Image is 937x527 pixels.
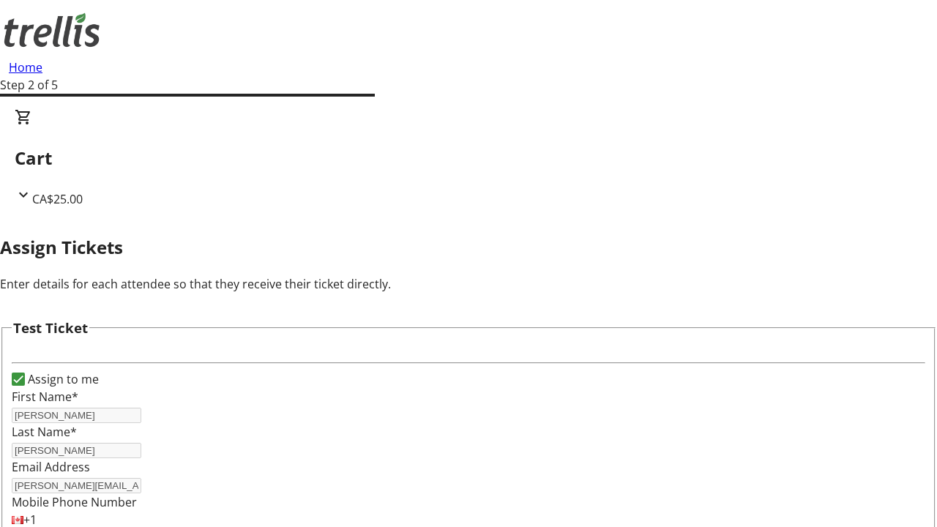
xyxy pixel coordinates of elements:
[12,424,77,440] label: Last Name*
[12,459,90,475] label: Email Address
[12,389,78,405] label: First Name*
[25,370,99,388] label: Assign to me
[15,108,922,208] div: CartCA$25.00
[12,494,137,510] label: Mobile Phone Number
[32,191,83,207] span: CA$25.00
[13,318,88,338] h3: Test Ticket
[15,145,922,171] h2: Cart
